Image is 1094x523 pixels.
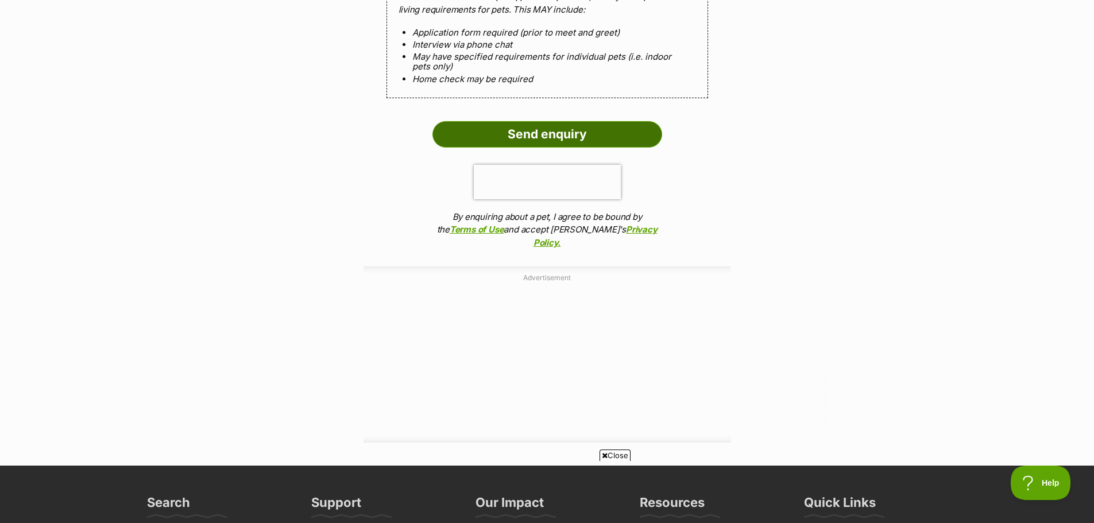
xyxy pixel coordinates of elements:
li: Interview via phone chat [412,40,682,49]
input: Send enquiry [432,121,662,148]
iframe: reCAPTCHA [474,165,621,199]
iframe: Help Scout Beacon - Open [1011,466,1071,500]
a: Terms of Use [450,224,504,235]
h3: Search [147,494,190,517]
h3: Quick Links [804,494,876,517]
a: Privacy Policy. [534,224,658,248]
li: Application form required (prior to meet and greet) [412,28,682,37]
li: Home check may be required [412,74,682,84]
span: Close [600,450,631,461]
p: By enquiring about a pet, I agree to be bound by the and accept [PERSON_NAME]'s [432,211,662,250]
li: May have specified requirements for individual pets (i.e. indoor pets only) [412,52,682,72]
div: Advertisement [364,266,731,443]
iframe: Advertisement [338,466,756,517]
iframe: Advertisement [269,288,826,431]
h3: Support [311,494,361,517]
